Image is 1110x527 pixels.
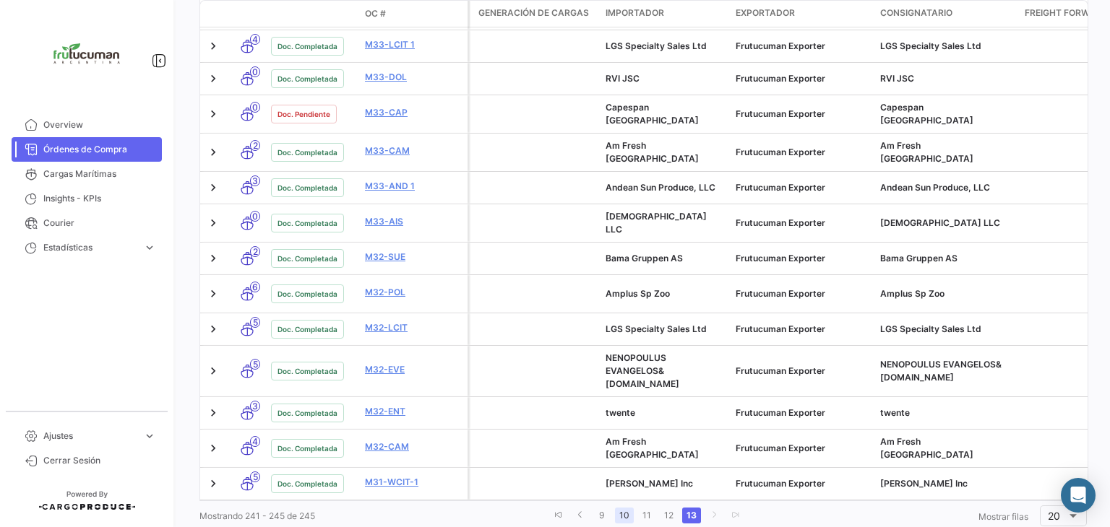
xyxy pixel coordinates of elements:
a: 11 [638,508,655,523]
a: Expand/Collapse Row [206,251,220,266]
span: Doc. Completada [277,443,337,454]
span: Importador [606,6,664,19]
span: 3 [250,401,260,411]
span: Andean Sun Produce, LLC [606,182,715,193]
span: 4 [250,34,260,45]
span: Exportador [736,6,795,19]
a: M32-EVE [365,363,462,376]
span: LGS Specialty Sales Ltd [606,323,707,334]
span: 0 [250,102,260,113]
span: expand_more [143,241,156,254]
span: Bama Gruppen AS [606,253,683,263]
datatable-header-cell: OC # [359,1,468,26]
a: Expand/Collapse Row [206,441,220,456]
span: Capespan North America [880,102,973,126]
span: 5 [250,471,260,482]
datatable-header-cell: Generación de cargas [470,1,600,27]
a: 9 [593,508,611,523]
span: LGS Specialty Sales Ltd [880,40,981,51]
a: Expand/Collapse Row [206,180,220,195]
a: Overview [12,113,162,137]
span: Frutucuman Exporter [736,407,825,418]
span: Frutucuman Exporter [736,73,825,84]
a: Expand/Collapse Row [206,287,220,301]
span: Cargas Marítimas [43,167,156,180]
span: Frutucuman Exporter [736,217,825,228]
a: Expand/Collapse Row [206,145,220,160]
a: M31-WCIT-1 [365,476,462,489]
span: expand_more [143,430,156,443]
span: 6 [250,282,260,292]
span: 2 [250,140,260,151]
a: M33-AND 1 [365,180,462,193]
span: Courier [43,217,156,230]
span: Consignatario [880,6,952,19]
span: AYBARUS LLC [606,211,707,235]
div: Abrir Intercom Messenger [1061,478,1096,513]
a: M32-CAM [365,440,462,453]
a: M33-CAP [365,106,462,119]
a: go to previous page [572,508,589,523]
span: Doc. Completada [277,182,337,193]
span: Frutucuman Exporter [736,40,825,51]
a: Expand/Collapse Row [206,39,220,53]
a: M32-LCIT [365,321,462,334]
span: Doc. Pendiente [277,108,330,120]
span: NENOPOULUS EVANGELOS&CO.LTD [606,352,679,389]
span: Doc. Completada [277,147,337,158]
span: Bama Gruppen AS [880,253,958,263]
span: Am Fresh North America [880,436,973,460]
span: twente [880,407,910,418]
span: Doc. Completada [277,323,337,335]
span: Frutucuman Exporter [736,478,825,489]
a: Expand/Collapse Row [206,322,220,336]
datatable-header-cell: Modo de Transporte [229,8,265,19]
span: Doc. Completada [277,407,337,419]
datatable-header-cell: Estado Doc. [265,8,359,19]
span: William H Kopke Jr Inc [880,478,968,489]
span: 5 [250,317,260,328]
a: M33-DOL [365,71,462,84]
span: 0 [250,66,260,77]
a: go to next page [705,508,723,523]
span: Frutucuman Exporter [736,365,825,376]
datatable-header-cell: Exportador [730,1,874,27]
span: Overview [43,118,156,131]
span: 20 [1048,510,1060,522]
span: Doc. Completada [277,73,337,84]
span: OC # [365,7,386,20]
span: Doc. Completada [277,217,337,229]
a: M32-SUE [365,251,462,263]
span: Frutucuman Exporter [736,182,825,193]
span: Doc. Completada [277,40,337,52]
span: Am Fresh North America [880,140,973,164]
span: Frutucuman Exporter [736,443,825,453]
span: Insights - KPIs [43,192,156,205]
a: 13 [682,508,701,523]
a: Expand/Collapse Row [206,71,220,86]
a: Insights - KPIs [12,186,162,211]
a: Courier [12,211,162,235]
a: M32-POL [365,286,462,299]
a: Expand/Collapse Row [206,107,220,121]
a: Expand/Collapse Row [206,364,220,378]
span: Mostrar filas [978,511,1028,522]
a: go to first page [550,508,567,523]
span: Órdenes de Compra [43,143,156,156]
span: RVI JSC [606,73,640,84]
span: twente [606,407,635,418]
span: Amplus Sp Zoo [606,288,670,299]
img: logo+frutucuman+2.jpg [51,17,123,90]
datatable-header-cell: Importador [600,1,730,27]
span: NENOPOULUS EVANGELOS&CO.LTD [880,359,1002,383]
span: Am Fresh North America [606,140,699,164]
span: Frutucuman Exporter [736,253,825,263]
span: Doc. Completada [277,288,337,300]
span: Doc. Completada [277,478,337,489]
span: RVI JSC [880,73,914,84]
span: Mostrando 241 - 245 de 245 [199,510,315,521]
span: LGS Specialty Sales Ltd [880,323,981,334]
a: 12 [660,508,678,523]
span: AYBARUS LLC [880,217,1000,228]
span: Capespan North America [606,102,699,126]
